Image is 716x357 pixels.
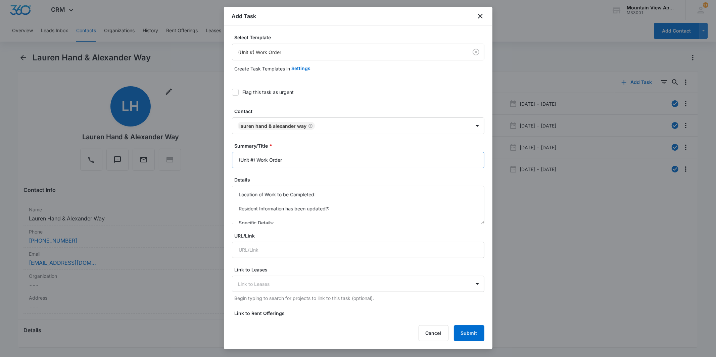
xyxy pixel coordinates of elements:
button: Submit [454,325,484,341]
button: Cancel [419,325,448,341]
h1: Add Task [232,12,256,20]
button: Clear [471,47,481,57]
label: Link to Rent Offerings [235,310,487,317]
div: Remove Lauren Hand & Alexander Way [307,123,313,128]
label: URL/Link [235,232,487,239]
input: Summary/Title [232,152,484,168]
textarea: Location of Work to be Completed: Resident Information has been updated?: Specific Details: [232,186,484,224]
label: Summary/Title [235,142,487,149]
button: close [476,12,484,20]
label: Details [235,176,487,183]
div: Lauren Hand & Alexander Way [240,123,307,129]
p: Create Task Templates in [235,65,290,72]
label: Link to Leases [235,266,487,273]
div: Flag this task as urgent [243,89,294,96]
label: Contact [235,108,487,115]
button: Settings [292,60,311,76]
label: Select Template [235,34,487,41]
input: URL/Link [232,242,484,258]
p: Begin typing to search for projects to link to this task (optional). [235,295,484,302]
